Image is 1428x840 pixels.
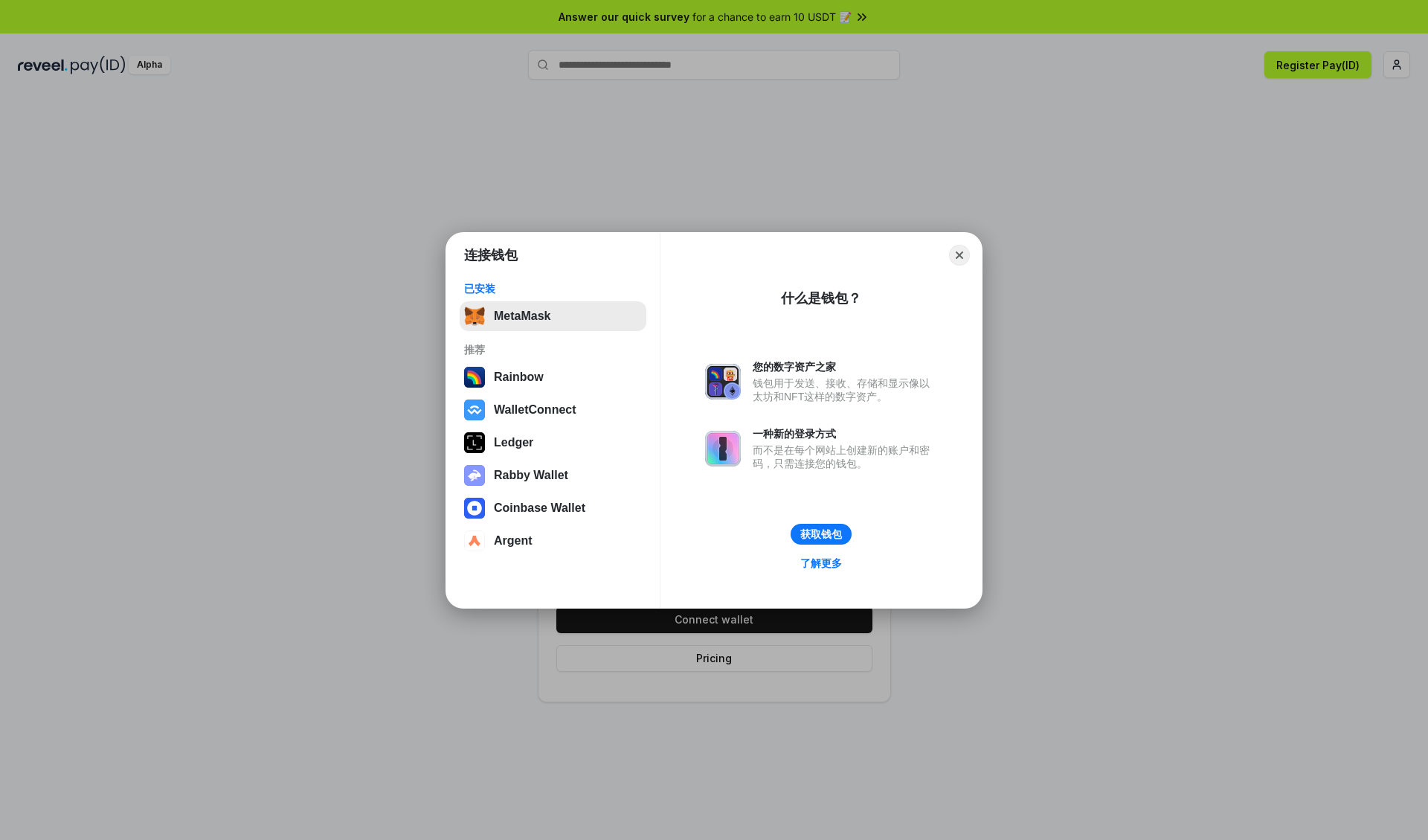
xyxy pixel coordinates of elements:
[464,246,518,264] h1: 连接钱包
[464,282,642,295] div: 已安装
[464,432,485,453] img: svg+xml,%3Csvg%20xmlns%3D%22http%3A%2F%2Fwww.w3.org%2F2000%2Fsvg%22%20width%3D%2228%22%20height%3...
[460,428,646,458] button: Ledger
[753,443,937,470] div: 而不是在每个网站上创建新的账户和密码，只需连接您的钱包。
[753,376,937,403] div: 钱包用于发送、接收、存储和显示像以太坊和NFT这样的数字资产。
[800,528,842,541] div: 获取钱包
[494,371,544,384] div: Rainbow
[464,343,642,356] div: 推荐
[753,427,937,440] div: 一种新的登录方式
[464,530,485,551] img: svg+xml,%3Csvg%20width%3D%2228%22%20height%3D%2228%22%20viewBox%3D%220%200%2028%2028%22%20fill%3D...
[464,465,485,486] img: svg+xml,%3Csvg%20xmlns%3D%22http%3A%2F%2Fwww.w3.org%2F2000%2Fsvg%22%20fill%3D%22none%22%20viewBox...
[464,367,485,388] img: svg+xml,%3Csvg%20width%3D%22120%22%20height%3D%22120%22%20viewBox%3D%220%200%20120%20120%22%20fil...
[494,310,550,323] div: MetaMask
[464,498,485,519] img: svg+xml,%3Csvg%20width%3D%2228%22%20height%3D%2228%22%20viewBox%3D%220%200%2028%2028%22%20fill%3D...
[460,461,646,490] button: Rabby Wallet
[791,554,851,573] a: 了解更多
[460,301,646,331] button: MetaMask
[494,436,533,449] div: Ledger
[460,526,646,556] button: Argent
[800,557,842,570] div: 了解更多
[705,431,741,467] img: svg+xml,%3Csvg%20xmlns%3D%22http%3A%2F%2Fwww.w3.org%2F2000%2Fsvg%22%20fill%3D%22none%22%20viewBox...
[464,306,485,327] img: svg+xml,%3Csvg%20fill%3D%22none%22%20height%3D%2233%22%20viewBox%3D%220%200%2035%2033%22%20width%...
[460,493,646,523] button: Coinbase Wallet
[949,245,970,266] button: Close
[464,400,485,420] img: svg+xml,%3Csvg%20width%3D%2228%22%20height%3D%2228%22%20viewBox%3D%220%200%2028%2028%22%20fill%3D...
[494,501,585,515] div: Coinbase Wallet
[460,362,646,392] button: Rainbow
[781,289,861,307] div: 什么是钱包？
[460,395,646,425] button: WalletConnect
[494,469,568,482] div: Rabby Wallet
[494,534,533,548] div: Argent
[494,403,576,417] div: WalletConnect
[791,524,852,545] button: 获取钱包
[753,360,937,373] div: 您的数字资产之家
[705,364,741,400] img: svg+xml,%3Csvg%20xmlns%3D%22http%3A%2F%2Fwww.w3.org%2F2000%2Fsvg%22%20fill%3D%22none%22%20viewBox...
